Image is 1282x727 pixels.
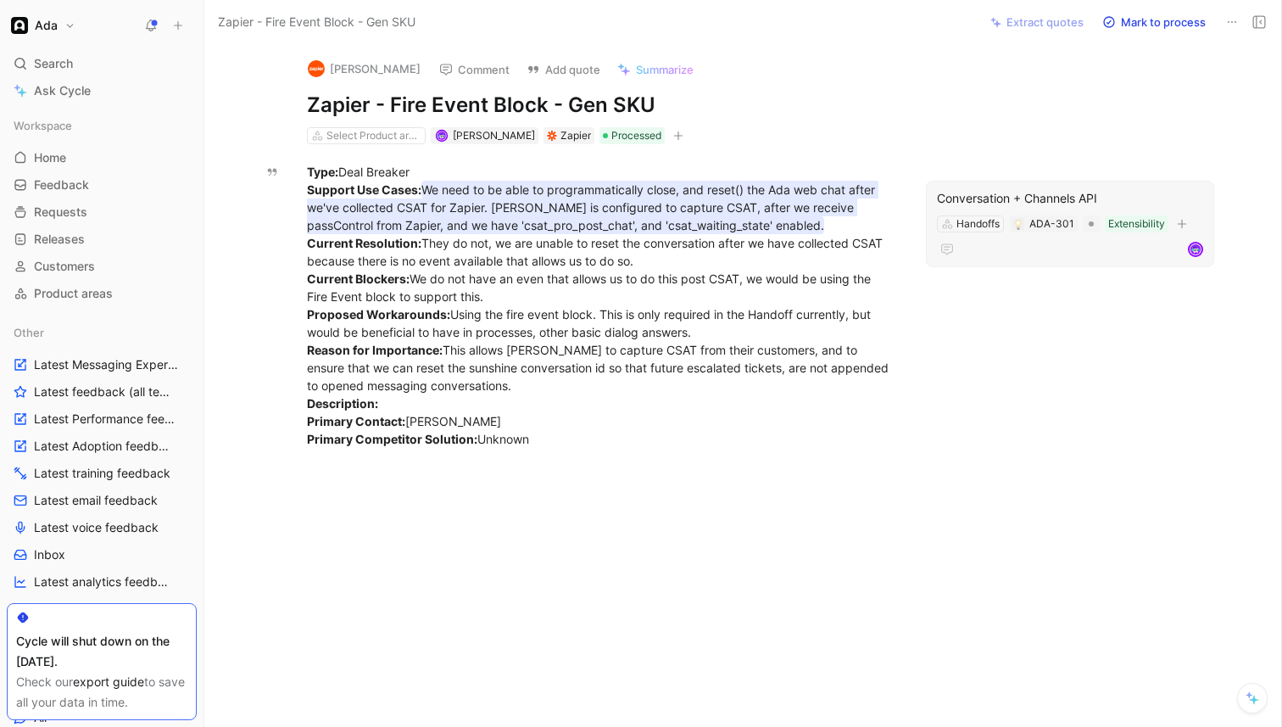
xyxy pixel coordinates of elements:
img: logo [308,60,325,77]
span: Latest training feedback [34,465,170,482]
span: Latest analytics feedback [34,573,174,590]
div: Cycle will shut down on the [DATE]. [16,631,187,672]
div: Handoffs [956,215,1000,232]
button: Summarize [610,58,701,81]
span: Releases [34,231,85,248]
a: Latest Performance feedback [7,406,197,432]
div: Processed [599,127,665,144]
strong: Description: [307,396,378,411]
div: Check our to save all your data in time. [16,672,187,713]
a: Customers [7,254,197,279]
button: Extract quotes [983,10,1091,34]
a: Ask Cycle [7,78,197,103]
button: Mark to process [1095,10,1213,34]
span: Latest feedback (all teams) [34,383,175,400]
a: Latest Messaging Experience feedback [7,352,197,377]
img: avatar [1190,243,1201,255]
span: Workspace [14,117,72,134]
span: Latest Adoption feedback [34,438,174,455]
strong: Support Use Cases: [307,182,421,197]
img: 💡 [1013,220,1023,230]
a: Feedback [7,172,197,198]
span: Requests [34,204,87,221]
div: Extensibility [1108,215,1165,232]
a: temp all features [7,596,197,622]
button: AdaAda [7,14,80,37]
a: Home [7,145,197,171]
a: Latest email feedback [7,488,197,513]
span: Feedback [34,176,89,193]
span: Search [34,53,73,74]
button: Add quote [519,58,608,81]
img: Ada [11,17,28,34]
div: Other [7,320,197,345]
strong: Primary Contact: [307,414,405,428]
a: Product areas [7,281,197,306]
span: Processed [611,127,661,144]
a: export guide [73,674,144,689]
strong: Current Resolution: [307,236,421,250]
mark: We need to be able to programmatically close, and reset() the Ada web chat after we've collected ... [307,181,878,234]
div: Workspace [7,113,197,138]
a: Latest voice feedback [7,515,197,540]
a: Latest analytics feedback [7,569,197,595]
div: ADA-301 [1029,215,1074,232]
strong: Proposed Workarounds: [307,307,450,322]
span: Home [34,149,66,166]
span: Latest Messaging Experience feedback [34,356,179,373]
span: Product areas [34,285,113,302]
strong: Reason for Importance: [307,343,443,357]
div: Search [7,51,197,76]
button: logo[PERSON_NAME] [300,56,428,81]
span: Zapier - Fire Event Block - Gen SKU [218,12,415,32]
div: Conversation + Channels API [937,188,1203,209]
a: Releases [7,226,197,252]
a: Latest Adoption feedback [7,433,197,459]
span: Ask Cycle [34,81,91,101]
a: Latest training feedback [7,461,197,486]
span: temp all features [34,601,127,618]
h1: Zapier - Fire Event Block - Gen SKU [307,92,894,119]
a: Inbox [7,542,197,568]
span: Inbox [34,546,65,563]
a: Requests [7,199,197,225]
h1: Ada [35,18,58,33]
span: Latest Performance feedback [34,411,176,428]
span: Latest email feedback [34,492,158,509]
button: Comment [432,58,517,81]
span: Customers [34,258,95,275]
span: Summarize [636,62,694,77]
a: Latest feedback (all teams) [7,379,197,405]
span: Latest voice feedback [34,519,159,536]
button: 💡 [1012,218,1024,230]
strong: Current Blockers: [307,271,410,286]
span: Other [14,324,44,341]
strong: Primary Competitor Solution: [307,432,477,446]
div: Deal Breaker They do not, we are unable to reset the conversation after we have collected CSAT be... [307,163,894,466]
